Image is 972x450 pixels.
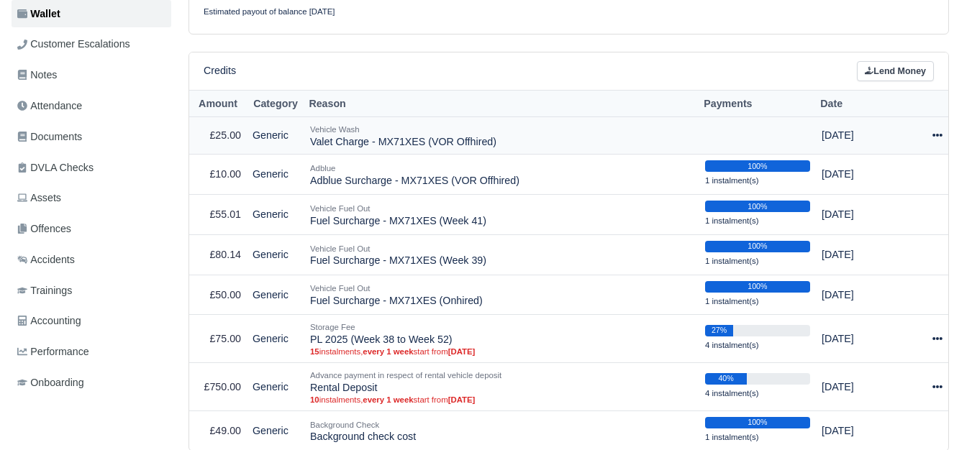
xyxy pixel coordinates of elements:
[304,363,699,411] td: Rental Deposit
[189,116,247,155] td: £25.00
[189,91,247,117] th: Amount
[12,154,171,182] a: DVLA Checks
[816,116,909,155] td: [DATE]
[705,325,733,336] div: 27%
[705,216,759,225] small: 1 instalment(s)
[12,369,171,397] a: Onboarding
[705,389,759,398] small: 4 instalment(s)
[310,371,501,380] small: Advance payment in respect of rental vehicle deposit
[705,373,747,385] div: 40%
[310,323,355,331] small: Storage Fee
[310,204,370,213] small: Vehicle Fuel Out
[705,341,759,349] small: 4 instalment(s)
[12,277,171,305] a: Trainings
[816,315,909,363] td: [DATE]
[310,164,335,173] small: Adblue
[189,234,247,275] td: £80.14
[12,30,171,58] a: Customer Escalations
[17,6,60,22] span: Wallet
[448,395,476,404] strong: [DATE]
[705,417,810,428] div: 100%
[705,241,810,252] div: 100%
[310,395,319,404] strong: 10
[816,275,909,315] td: [DATE]
[304,275,699,315] td: Fuel Surcharge - MX71XES (Onhired)
[247,195,304,235] td: Generic
[17,98,82,114] span: Attendance
[12,215,171,243] a: Offences
[17,375,84,391] span: Onboarding
[310,346,694,357] small: instalments, start from
[310,347,319,356] strong: 15
[816,91,909,117] th: Date
[310,244,370,253] small: Vehicle Fuel Out
[17,221,71,237] span: Offences
[705,176,759,185] small: 1 instalment(s)
[17,190,61,206] span: Assets
[705,160,810,172] div: 100%
[17,129,82,145] span: Documents
[310,421,379,429] small: Background Check
[17,252,75,268] span: Accidents
[247,155,304,195] td: Generic
[816,155,909,195] td: [DATE]
[17,160,94,176] span: DVLA Checks
[12,92,171,120] a: Attendance
[17,36,130,52] span: Customer Escalations
[247,315,304,363] td: Generic
[705,281,810,293] div: 100%
[12,307,171,335] a: Accounting
[304,234,699,275] td: Fuel Surcharge - MX71XES (Week 39)
[12,338,171,366] a: Performance
[189,363,247,411] td: £750.00
[189,275,247,315] td: £50.00
[363,395,413,404] strong: every 1 week
[705,201,810,212] div: 100%
[857,61,934,82] a: Lend Money
[310,284,370,293] small: Vehicle Fuel Out
[310,395,694,405] small: instalments, start from
[304,116,699,155] td: Valet Charge - MX71XES (VOR Offhired)
[705,433,759,441] small: 1 instalment(s)
[189,195,247,235] td: £55.01
[247,91,304,117] th: Category
[304,315,699,363] td: PL 2025 (Week 38 to Week 52)
[17,283,72,299] span: Trainings
[247,275,304,315] td: Generic
[12,246,171,274] a: Accidents
[12,61,171,89] a: Notes
[189,155,247,195] td: £10.00
[17,67,57,83] span: Notes
[705,257,759,265] small: 1 instalment(s)
[204,7,335,16] small: Estimated payout of balance [DATE]
[310,125,360,134] small: Vehicle Wash
[247,234,304,275] td: Generic
[304,91,699,117] th: Reason
[247,363,304,411] td: Generic
[17,344,89,360] span: Performance
[204,65,236,77] h6: Credits
[12,184,171,212] a: Assets
[304,155,699,195] td: Adblue Surcharge - MX71XES (VOR Offhired)
[189,315,247,363] td: £75.00
[699,91,816,117] th: Payments
[12,123,171,151] a: Documents
[816,363,909,411] td: [DATE]
[705,297,759,306] small: 1 instalment(s)
[448,347,476,356] strong: [DATE]
[304,195,699,235] td: Fuel Surcharge - MX71XES (Week 41)
[247,116,304,155] td: Generic
[17,313,81,329] span: Accounting
[816,234,909,275] td: [DATE]
[816,195,909,235] td: [DATE]
[363,347,413,356] strong: every 1 week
